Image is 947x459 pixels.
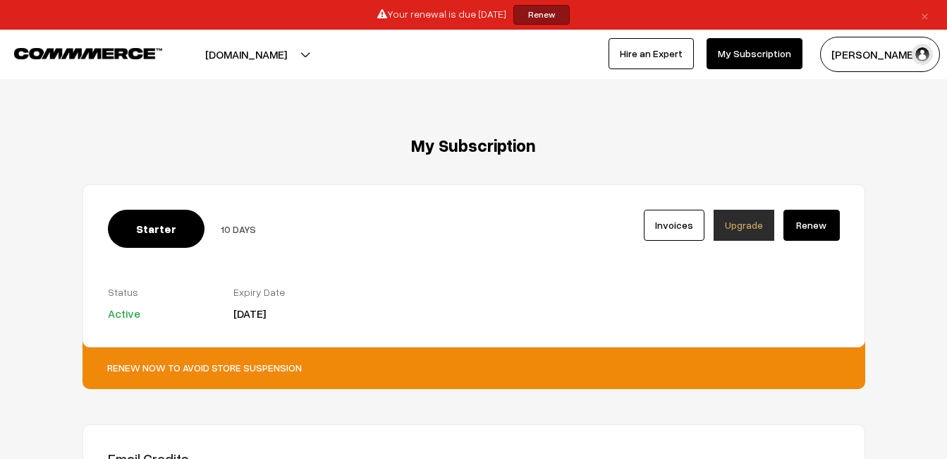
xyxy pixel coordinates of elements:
[233,306,266,321] span: [DATE]
[783,210,840,241] a: Renew
[156,37,336,72] button: [DOMAIN_NAME]
[609,38,694,69] a: Hire an Expert
[221,223,256,235] span: 10 DAYS
[233,285,338,299] label: Expiry Date
[513,5,570,25] a: Renew
[83,136,865,156] h3: My Subscription
[707,38,802,69] a: My Subscription
[108,210,204,248] span: Starter
[83,332,865,389] div: Renew now to avoid store suspension
[644,210,704,241] a: Invoices
[915,6,934,23] a: ×
[912,44,933,65] img: user
[14,48,162,59] img: COMMMERCE
[820,37,940,72] button: [PERSON_NAME]
[14,44,138,61] a: COMMMERCE
[714,210,774,241] a: Upgrade
[108,306,140,321] span: Active
[5,5,942,25] div: Your renewal is due [DATE]
[108,285,212,299] label: Status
